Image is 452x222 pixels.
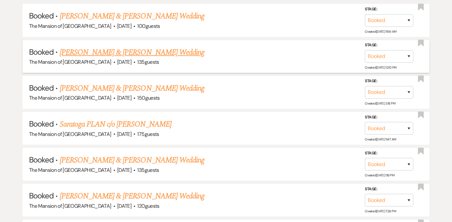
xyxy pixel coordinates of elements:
[60,83,204,94] a: [PERSON_NAME] & [PERSON_NAME] Wedding
[137,131,159,138] span: 175 guests
[29,59,111,65] span: The Mansion of [GEOGRAPHIC_DATA]
[365,42,413,49] label: Stage:
[29,47,54,57] span: Booked
[365,78,413,85] label: Stage:
[29,167,111,173] span: The Mansion of [GEOGRAPHIC_DATA]
[365,29,396,33] span: Created: [DATE] 11:56 AM
[117,167,131,173] span: [DATE]
[29,119,54,129] span: Booked
[365,173,394,177] span: Created: [DATE] 1:19 PM
[60,190,204,202] a: [PERSON_NAME] & [PERSON_NAME] Wedding
[117,94,131,101] span: [DATE]
[60,47,204,58] a: [PERSON_NAME] & [PERSON_NAME] Wedding
[117,59,131,65] span: [DATE]
[60,118,171,130] a: Saratoga PLAN c/o [PERSON_NAME]
[137,94,159,101] span: 150 guests
[29,94,111,101] span: The Mansion of [GEOGRAPHIC_DATA]
[29,191,54,201] span: Booked
[60,10,204,22] a: [PERSON_NAME] & [PERSON_NAME] Wedding
[365,65,396,70] span: Created: [DATE] 12:10 PM
[29,155,54,165] span: Booked
[117,203,131,209] span: [DATE]
[117,131,131,138] span: [DATE]
[137,203,159,209] span: 120 guests
[365,186,413,193] label: Stage:
[365,101,395,105] span: Created: [DATE] 3:18 PM
[365,137,396,141] span: Created: [DATE] 11:47 AM
[365,6,413,13] label: Stage:
[365,209,396,213] span: Created: [DATE] 7:28 PM
[29,131,111,138] span: The Mansion of [GEOGRAPHIC_DATA]
[29,203,111,209] span: The Mansion of [GEOGRAPHIC_DATA]
[365,150,413,157] label: Stage:
[117,23,131,29] span: [DATE]
[29,11,54,21] span: Booked
[137,59,159,65] span: 135 guests
[137,23,160,29] span: 100 guests
[29,23,111,29] span: The Mansion of [GEOGRAPHIC_DATA]
[137,167,159,173] span: 135 guests
[365,114,413,121] label: Stage:
[29,83,54,93] span: Booked
[60,154,204,166] a: [PERSON_NAME] & [PERSON_NAME] Wedding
